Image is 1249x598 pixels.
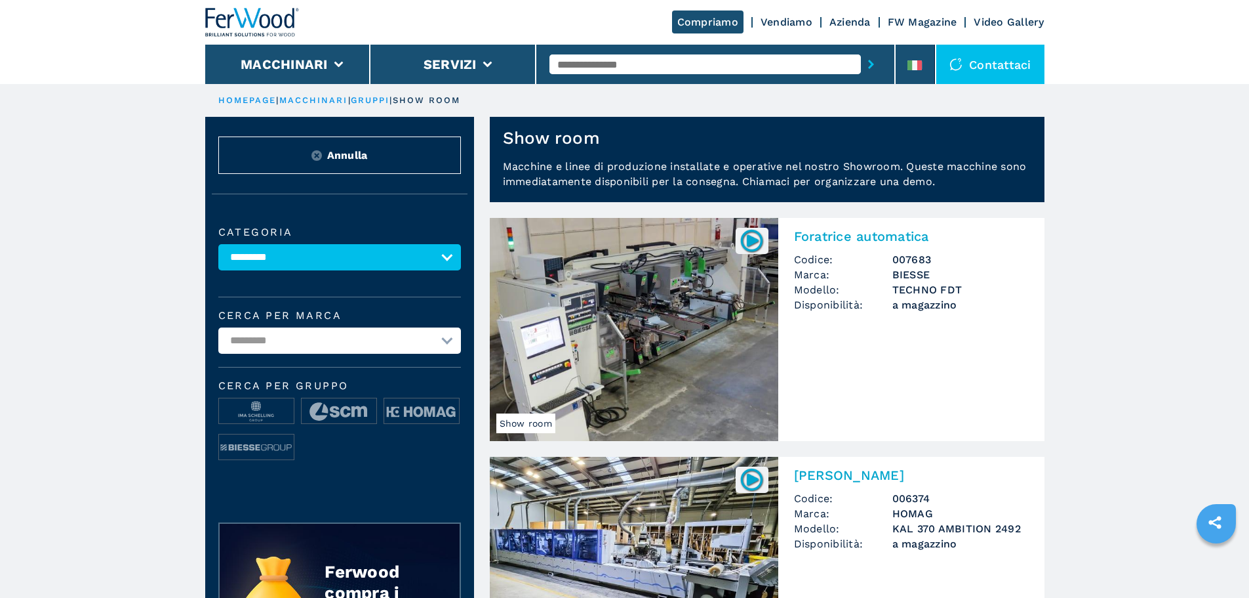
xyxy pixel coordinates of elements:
[974,16,1044,28] a: Video Gallery
[794,521,892,536] span: Modello:
[892,282,1029,297] h3: TECHNO FDT
[739,467,764,492] img: 006374
[490,218,778,441] img: Foratrice automatica BIESSE TECHNO FDT
[218,95,277,105] a: HOMEPAGE
[672,11,743,33] a: Compriamo
[794,267,892,282] span: Marca:
[384,398,459,425] img: image
[241,56,328,72] button: Macchinari
[794,228,1029,244] h2: Foratrice automatica
[219,398,294,425] img: image
[949,58,962,71] img: Contattaci
[279,95,348,105] a: macchinari
[1199,506,1231,539] a: sharethis
[892,521,1029,536] h3: KAL 370 AMBITION 2492
[496,414,555,433] span: Show room
[892,252,1029,267] h3: 007683
[794,506,892,521] span: Marca:
[936,45,1044,84] div: Contattaci
[761,16,812,28] a: Vendiamo
[829,16,871,28] a: Azienda
[218,310,461,321] label: Cerca per marca
[351,95,390,105] a: gruppi
[892,267,1029,282] h3: BIESSE
[218,381,461,391] span: Cerca per Gruppo
[327,148,368,163] span: Annulla
[794,252,892,267] span: Codice:
[205,8,300,37] img: Ferwood
[302,398,376,425] img: image
[393,95,461,106] p: show room
[794,536,892,551] span: Disponibilità:
[794,467,1029,483] h2: [PERSON_NAME]
[218,227,461,238] label: Categoria
[218,137,461,174] button: ResetAnnulla
[892,297,1029,312] span: a magazzino
[888,16,957,28] a: FW Magazine
[861,49,881,79] button: submit-button
[794,282,892,297] span: Modello:
[276,95,279,105] span: |
[892,506,1029,521] h3: HOMAG
[219,435,294,461] img: image
[311,150,322,161] img: Reset
[503,127,600,148] h1: Show room
[490,159,1044,202] p: Macchine e linee di produzione installate e operative nel nostro Showroom. Queste macchine sono i...
[348,95,351,105] span: |
[892,491,1029,506] h3: 006374
[892,536,1029,551] span: a magazzino
[389,95,392,105] span: |
[794,491,892,506] span: Codice:
[490,218,1044,441] a: Foratrice automatica BIESSE TECHNO FDTShow room007683Foratrice automaticaCodice:007683Marca:BIESS...
[794,297,892,312] span: Disponibilità:
[424,56,477,72] button: Servizi
[739,228,764,253] img: 007683
[1193,539,1239,588] iframe: Chat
